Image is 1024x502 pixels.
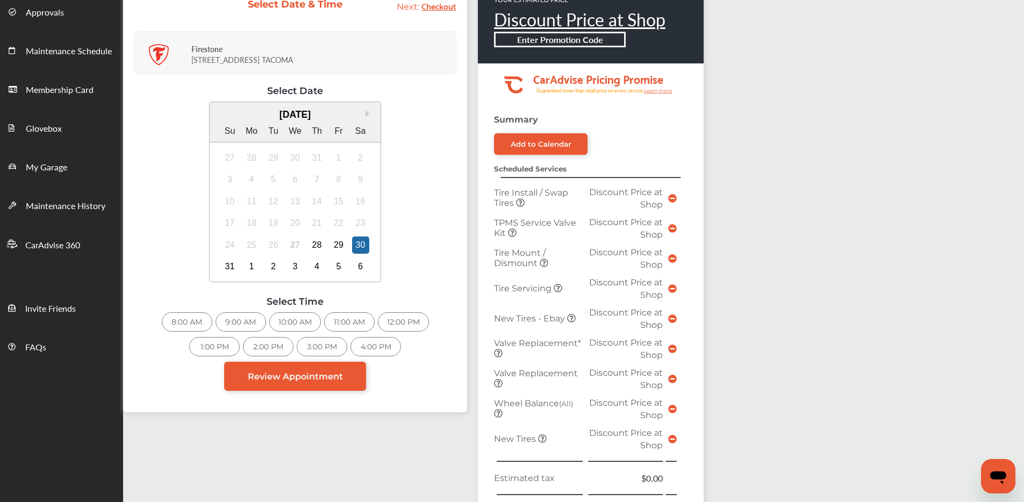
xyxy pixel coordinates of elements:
div: Not available Sunday, August 24th, 2025 [221,236,239,254]
div: Choose Thursday, August 28th, 2025 [309,236,326,254]
div: Not available Wednesday, July 30th, 2025 [287,149,304,167]
div: Select Time [134,296,456,307]
div: Not available Friday, August 1st, 2025 [330,149,347,167]
div: Not available Wednesday, August 13th, 2025 [287,193,304,210]
div: Choose Friday, September 5th, 2025 [330,258,347,275]
div: Choose Wednesday, September 3rd, 2025 [287,258,304,275]
div: Not available Monday, August 11th, 2025 [243,193,260,210]
span: Maintenance Schedule [26,45,112,59]
div: 9:00 AM [216,312,266,332]
div: Not available Thursday, August 14th, 2025 [309,193,326,210]
div: 3:00 PM [297,337,347,356]
span: Invite Friends [25,302,76,316]
div: Not available Tuesday, August 26th, 2025 [265,236,282,254]
span: My Garage [26,161,67,175]
div: Not available Wednesday, August 20th, 2025 [287,214,304,232]
span: Valve Replacement* [494,338,581,348]
div: Not available Sunday, July 27th, 2025 [221,149,239,167]
span: New Tires [494,434,538,444]
div: Not available Sunday, August 10th, 2025 [221,193,239,210]
div: Not available Saturday, August 16th, 2025 [352,193,369,210]
div: 2:00 PM [243,337,293,356]
div: Not available Saturday, August 9th, 2025 [352,171,369,188]
div: Not available Monday, July 28th, 2025 [243,149,260,167]
div: Not available Thursday, July 31st, 2025 [309,149,326,167]
span: FAQs [25,341,46,355]
div: Choose Thursday, September 4th, 2025 [309,258,326,275]
span: Discount Price at Shop [589,368,663,390]
div: Not available Tuesday, August 12th, 2025 [265,193,282,210]
button: Next Month [366,110,373,118]
div: Choose Saturday, August 30th, 2025 [352,236,369,254]
div: 12:00 PM [378,312,429,332]
div: Fr [330,123,347,140]
div: 4:00 PM [350,337,401,356]
span: Tire Servicing [494,283,554,293]
a: My Garage [1,147,123,185]
div: 1:00 PM [189,337,240,356]
a: Glovebox [1,108,123,147]
div: 10:00 AM [269,312,321,332]
div: Not available Tuesday, July 29th, 2025 [265,149,282,167]
span: Discount Price at Shop [589,307,663,330]
span: Tire Mount / Dismount [494,248,546,268]
div: Not available Wednesday, August 6th, 2025 [287,171,304,188]
div: Not available Friday, August 15th, 2025 [330,193,347,210]
div: [DATE] [210,109,381,120]
div: Not available Thursday, August 21st, 2025 [309,214,326,232]
div: Sa [352,123,369,140]
span: CarAdvise 360 [25,239,80,253]
div: Not available Friday, August 8th, 2025 [330,171,347,188]
small: (All) [559,399,573,408]
span: Discount Price at Shop [589,187,663,210]
div: Not available Wednesday, August 27th, 2025 [287,236,304,254]
td: $0.00 [586,469,665,487]
div: Not available Tuesday, August 5th, 2025 [265,171,282,188]
span: Discount Price at Shop [589,428,663,450]
span: Discount Price at Shop [589,217,663,240]
div: Su [221,123,239,140]
strong: Scheduled Services [494,164,567,173]
div: 11:00 AM [324,312,375,332]
a: Membership Card [1,69,123,108]
div: Not available Tuesday, August 19th, 2025 [265,214,282,232]
div: Mo [243,123,260,140]
div: 8:00 AM [162,312,212,332]
div: Tu [265,123,282,140]
div: Not available Friday, August 22nd, 2025 [330,214,347,232]
span: Discount Price at Shop [589,338,663,360]
div: Choose Sunday, August 31st, 2025 [221,258,239,275]
a: Maintenance Schedule [1,31,123,69]
div: Choose Monday, September 1st, 2025 [243,258,260,275]
td: Estimated tax [491,469,586,487]
iframe: Button to launch messaging window [981,459,1015,493]
img: logo-firestone.png [148,44,169,66]
div: Th [309,123,326,140]
div: month 2025-08 [219,147,371,277]
span: Review Appointment [248,371,343,382]
div: [STREET_ADDRESS] TACOMA [191,35,453,70]
div: Select Date [134,85,456,96]
span: Glovebox [26,122,62,136]
div: Choose Friday, August 29th, 2025 [330,236,347,254]
div: Choose Tuesday, September 2nd, 2025 [265,258,282,275]
tspan: Learn more [644,88,672,94]
span: Membership Card [26,83,94,97]
span: Discount Price at Shop [589,277,663,300]
div: Add to Calendar [511,140,571,148]
div: Not available Thursday, August 7th, 2025 [309,171,326,188]
div: Not available Saturday, August 23rd, 2025 [352,214,369,232]
a: Review Appointment [224,362,366,391]
strong: Firestone [191,44,223,54]
div: Not available Saturday, August 2nd, 2025 [352,149,369,167]
div: Not available Monday, August 25th, 2025 [243,236,260,254]
tspan: Guaranteed lower than retail price on every service. [536,87,644,94]
span: Discount Price at Shop [589,398,663,420]
span: Tire Install / Swap Tires [494,188,568,208]
span: Valve Replacement [494,368,578,378]
div: Not available Sunday, August 17th, 2025 [221,214,239,232]
tspan: CarAdvise Pricing Promise [533,69,663,88]
span: Maintenance History [26,199,105,213]
span: Wheel Balance [494,398,573,408]
strong: Summary [494,114,538,125]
